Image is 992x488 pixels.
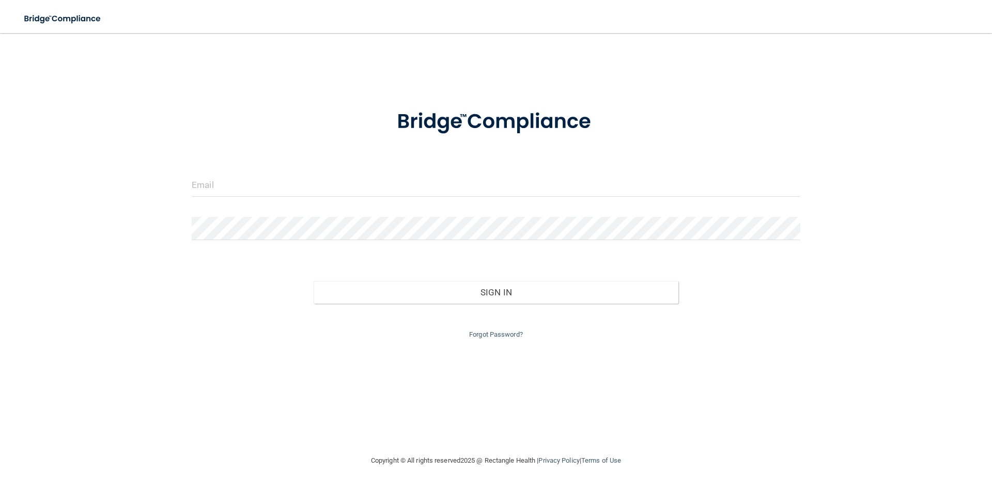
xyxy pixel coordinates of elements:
[376,95,616,149] img: bridge_compliance_login_screen.278c3ca4.svg
[192,174,800,197] input: Email
[16,8,111,29] img: bridge_compliance_login_screen.278c3ca4.svg
[307,444,685,477] div: Copyright © All rights reserved 2025 @ Rectangle Health | |
[314,281,679,304] button: Sign In
[581,456,621,464] a: Terms of Use
[469,330,523,338] a: Forgot Password?
[538,456,579,464] a: Privacy Policy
